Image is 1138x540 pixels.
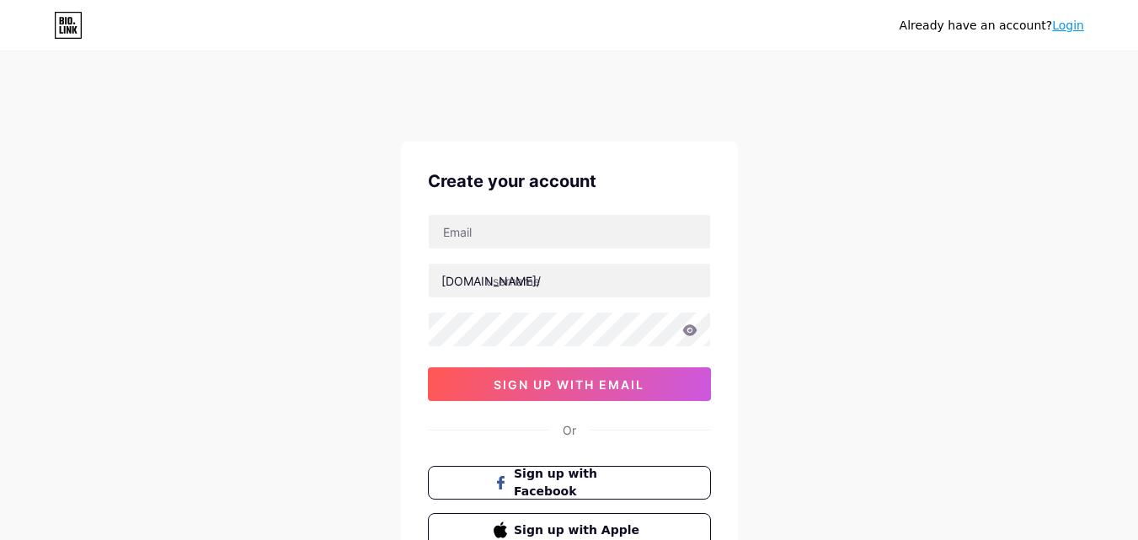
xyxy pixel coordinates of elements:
[429,215,710,249] input: Email
[1052,19,1084,32] a: Login
[428,367,711,401] button: sign up with email
[514,521,644,539] span: Sign up with Apple
[514,465,644,500] span: Sign up with Facebook
[428,168,711,194] div: Create your account
[429,264,710,297] input: username
[900,17,1084,35] div: Already have an account?
[563,421,576,439] div: Or
[494,377,644,392] span: sign up with email
[428,466,711,500] button: Sign up with Facebook
[441,272,541,290] div: [DOMAIN_NAME]/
